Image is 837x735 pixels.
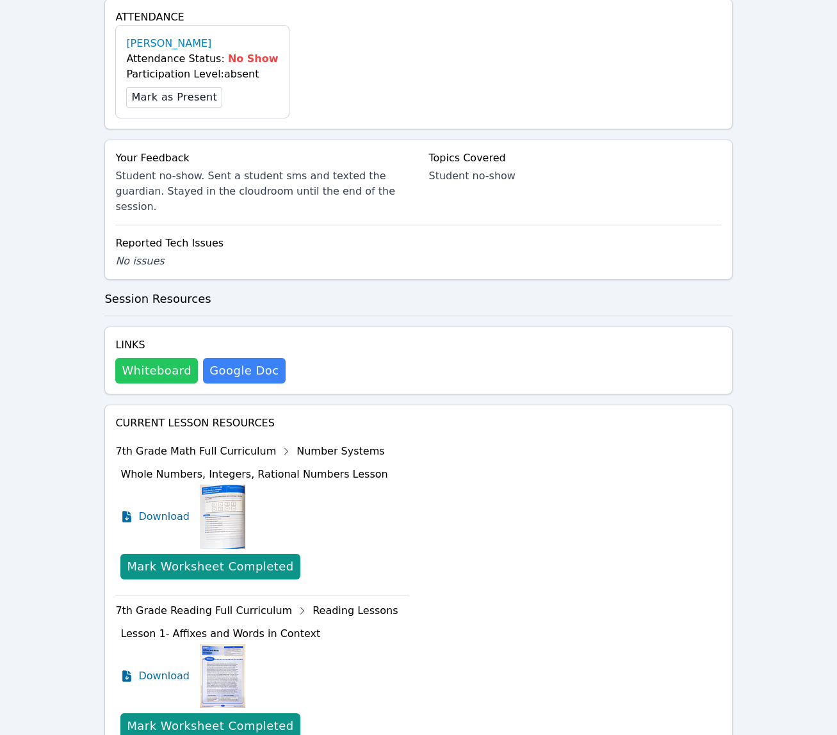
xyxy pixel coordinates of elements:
[115,601,409,621] div: 7th Grade Reading Full Curriculum Reading Lessons
[120,554,300,579] button: Mark Worksheet Completed
[115,255,164,267] span: No issues
[115,441,409,462] div: 7th Grade Math Full Curriculum Number Systems
[126,67,278,82] div: Participation Level: absent
[115,337,285,353] h4: Links
[126,51,278,67] div: Attendance Status:
[115,10,721,25] h4: Attendance
[120,644,190,708] a: Download
[127,717,293,735] div: Mark Worksheet Completed
[120,468,387,480] span: Whole Numbers, Integers, Rational Numbers Lesson
[138,668,190,684] span: Download
[120,627,320,640] span: Lesson 1- Affixes and Words in Context
[126,87,222,108] button: Mark as Present
[200,485,245,549] img: Whole Numbers, Integers, Rational Numbers Lesson
[115,236,721,251] div: Reported Tech Issues
[115,416,721,431] h4: Current Lesson Resources
[127,558,293,576] div: Mark Worksheet Completed
[115,168,408,214] div: Student no-show. Sent a student sms and texted the guardian. Stayed in the cloudroom until the en...
[120,485,190,549] a: Download
[115,150,408,166] div: Your Feedback
[429,150,722,166] div: Topics Covered
[126,36,211,51] a: [PERSON_NAME]
[104,290,732,308] h3: Session Resources
[228,52,279,65] span: No Show
[429,168,722,184] div: Student no-show
[138,509,190,524] span: Download
[115,358,198,384] button: Whiteboard
[200,644,245,708] img: Lesson 1- Affixes and Words in Context
[203,358,285,384] a: Google Doc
